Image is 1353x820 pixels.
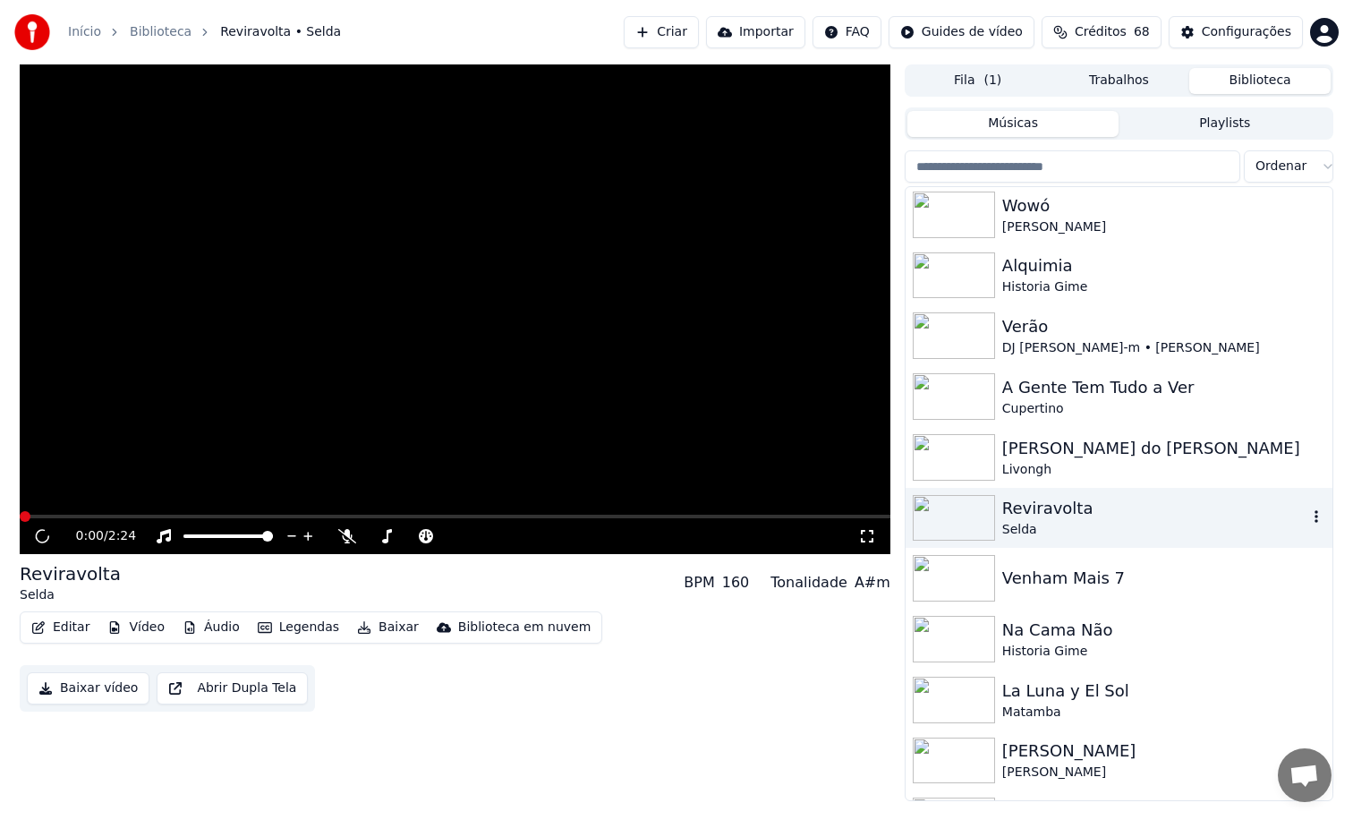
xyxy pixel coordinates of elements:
[624,16,699,48] button: Criar
[1119,111,1331,137] button: Playlists
[1134,23,1150,41] span: 68
[68,23,101,41] a: Início
[907,111,1119,137] button: Músicas
[1075,23,1127,41] span: Créditos
[1002,496,1307,521] div: Reviravolta
[813,16,881,48] button: FAQ
[27,672,149,705] button: Baixar vídeo
[1002,218,1325,236] div: [PERSON_NAME]
[1255,158,1306,175] span: Ordenar
[1169,16,1303,48] button: Configurações
[1002,764,1325,782] div: [PERSON_NAME]
[175,615,247,640] button: Áudio
[1002,461,1325,479] div: Livongh
[108,527,136,545] span: 2:24
[1002,193,1325,218] div: Wowó
[907,68,1049,94] button: Fila
[220,23,341,41] span: Reviravolta • Selda
[684,572,714,594] div: BPM
[1002,739,1325,764] div: [PERSON_NAME]
[251,615,346,640] button: Legendas
[1002,400,1325,418] div: Cupertino
[100,615,172,640] button: Vídeo
[1002,339,1325,357] div: DJ [PERSON_NAME]-m • [PERSON_NAME]
[350,615,426,640] button: Baixar
[1202,23,1291,41] div: Configurações
[20,586,121,604] div: Selda
[1002,314,1325,339] div: Verão
[983,72,1001,90] span: ( 1 )
[1002,436,1325,461] div: [PERSON_NAME] do [PERSON_NAME]
[1002,278,1325,296] div: Historia Gime
[1002,566,1325,591] div: Venham Mais 7
[1042,16,1162,48] button: Créditos68
[706,16,805,48] button: Importar
[130,23,191,41] a: Biblioteca
[770,572,847,594] div: Tonalidade
[1002,618,1325,643] div: Na Cama Não
[76,527,104,545] span: 0:00
[1049,68,1190,94] button: Trabalhos
[1002,253,1325,278] div: Alquimia
[1278,748,1332,802] a: Conversa aberta
[76,527,119,545] div: /
[889,16,1034,48] button: Guides de vídeo
[458,619,591,636] div: Biblioteca em nuvem
[1002,679,1325,704] div: La Luna y El Sol
[68,23,341,41] nav: breadcrumb
[14,14,50,50] img: youka
[20,561,121,586] div: Reviravolta
[1002,643,1325,661] div: Historia Gime
[1189,68,1331,94] button: Biblioteca
[855,572,890,594] div: A#m
[1002,704,1325,722] div: Matamba
[1002,521,1307,539] div: Selda
[157,672,308,705] button: Abrir Dupla Tela
[1002,375,1325,400] div: A Gente Tem Tudo a Ver
[24,615,97,640] button: Editar
[722,572,750,594] div: 160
